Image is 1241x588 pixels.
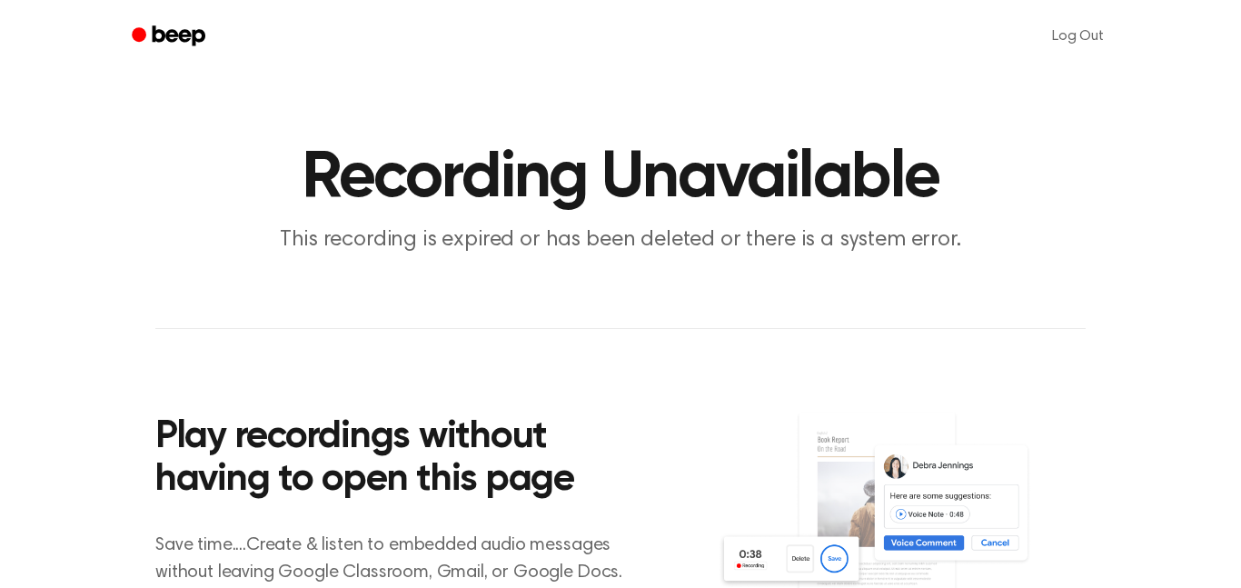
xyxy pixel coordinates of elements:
h1: Recording Unavailable [155,145,1086,211]
h2: Play recordings without having to open this page [155,416,645,503]
p: Save time....Create & listen to embedded audio messages without leaving Google Classroom, Gmail, ... [155,532,645,586]
a: Beep [119,19,222,55]
a: Log Out [1034,15,1122,58]
p: This recording is expired or has been deleted or there is a system error. [272,225,969,255]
